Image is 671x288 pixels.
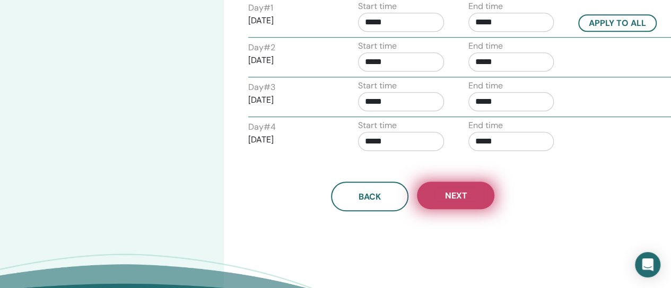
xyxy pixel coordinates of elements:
label: End time [468,40,503,52]
label: Day # 3 [248,81,275,94]
button: Back [331,182,408,211]
label: Day # 2 [248,41,275,54]
p: [DATE] [248,54,334,67]
span: Back [359,191,381,202]
label: Day # 4 [248,121,276,133]
button: Apply to all [578,14,657,32]
label: Start time [358,119,397,132]
div: Open Intercom Messenger [635,252,660,277]
label: Day # 1 [248,2,273,14]
span: Next [445,190,467,201]
p: [DATE] [248,133,334,146]
p: [DATE] [248,94,334,106]
button: Next [417,182,494,209]
label: End time [468,79,503,92]
p: [DATE] [248,14,334,27]
label: End time [468,119,503,132]
label: Start time [358,40,397,52]
label: Start time [358,79,397,92]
